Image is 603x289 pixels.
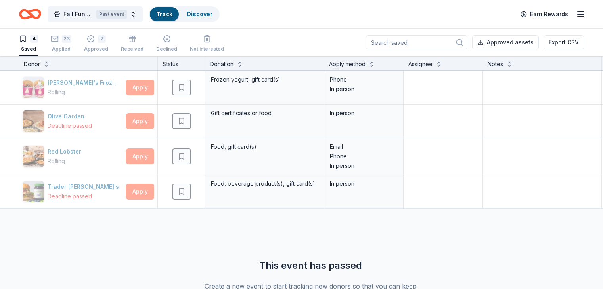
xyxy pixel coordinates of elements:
button: Approved assets [472,35,539,49]
a: Track [156,11,172,17]
a: Home [19,5,41,23]
div: Approved [84,46,108,52]
button: TrackDiscover [149,6,220,22]
div: Applied [51,46,71,52]
button: 2Approved [84,32,108,56]
button: Fall FundraiserPast event [48,6,143,22]
div: 23 [62,35,71,43]
button: Received [121,32,144,56]
div: Phone [330,152,398,161]
div: Declined [156,46,177,52]
div: In person [330,108,398,118]
button: Export CSV [544,35,584,49]
button: Declined [156,32,177,56]
button: Image for Red LobsterRed LobsterRolling [22,145,123,167]
div: Not interested [190,46,224,52]
div: This event has passed [196,259,425,272]
div: Saved [19,46,38,52]
div: Donor [24,59,40,69]
input: Search saved [366,35,467,49]
div: Assignee [408,59,433,69]
div: In person [330,161,398,171]
button: Not interested [190,32,224,56]
div: Phone [330,75,398,84]
div: Gift certificates or food [210,108,319,119]
span: Fall Fundraiser [63,10,93,19]
button: 4Saved [19,32,38,56]
a: Earn Rewards [516,7,573,21]
button: Image for Olive GardenOlive GardenDeadline passed [22,110,123,132]
button: Image for Trader Joe'sTrader [PERSON_NAME]'sDeadline passed [22,181,123,203]
div: In person [330,84,398,94]
div: Notes [488,59,503,69]
div: Email [330,142,398,152]
div: Apply method [329,59,366,69]
button: Image for Menchie's Frozen Yogurt[PERSON_NAME]'s Frozen YogurtRolling [22,76,123,99]
div: Received [121,46,144,52]
div: Food, gift card(s) [210,141,319,152]
div: Past event [96,10,127,19]
div: Status [158,56,205,70]
div: In person [330,179,398,188]
div: Frozen yogurt, gift card(s) [210,74,319,85]
div: 2 [98,35,106,43]
button: 23Applied [51,32,71,56]
div: Donation [210,59,234,69]
a: Discover [187,11,212,17]
div: 4 [30,35,38,43]
div: Food, beverage product(s), gift card(s) [210,178,319,189]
